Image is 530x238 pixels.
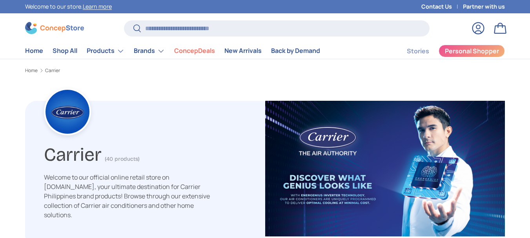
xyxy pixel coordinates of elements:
summary: Brands [129,43,169,59]
a: Home [25,68,38,73]
summary: Products [82,43,129,59]
a: Partner with us [463,2,505,11]
a: Brands [134,43,165,59]
nav: Secondary [388,43,505,59]
a: Stories [407,44,429,59]
a: Contact Us [421,2,463,11]
a: Back by Demand [271,43,320,58]
p: Welcome to our official online retail store on [DOMAIN_NAME], your ultimate destination for Carri... [44,173,221,220]
a: Home [25,43,43,58]
a: Carrier [45,68,60,73]
img: ConcepStore [25,22,84,34]
a: New Arrivals [224,43,262,58]
nav: Breadcrumbs [25,67,505,74]
h1: Carrier [44,140,102,166]
a: Personal Shopper [439,45,505,57]
a: ConcepDeals [174,43,215,58]
span: Personal Shopper [445,48,499,54]
img: carrier-banner-image-concepstore [265,101,505,236]
a: Learn more [83,3,112,10]
nav: Primary [25,43,320,59]
a: Products [87,43,124,59]
p: Welcome to our store. [25,2,112,11]
span: (40 products) [105,156,140,162]
a: Shop All [53,43,77,58]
